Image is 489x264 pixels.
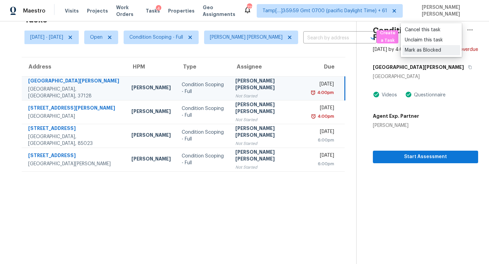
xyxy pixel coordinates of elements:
span: [DATE] - [DATE] [30,34,63,41]
th: Assignee [230,57,307,76]
span: Visits [65,7,79,14]
div: [PERSON_NAME] [PERSON_NAME] [235,77,301,93]
div: [PERSON_NAME] [131,108,171,116]
div: [STREET_ADDRESS] [28,125,121,133]
button: Start Assessment [373,151,478,163]
div: Mark as Blocked [405,47,458,54]
input: Search by address [303,33,358,43]
div: [DATE] [312,128,334,137]
img: Artifact Present Icon [373,91,380,98]
div: Videos [380,92,397,98]
button: Open [368,34,377,43]
div: [PERSON_NAME] [131,84,171,93]
div: [GEOGRAPHIC_DATA], [GEOGRAPHIC_DATA], 37128 [28,86,121,99]
div: Not Started [235,164,301,171]
div: Not Started [235,93,301,99]
span: Geo Assignments [203,4,235,18]
div: [DATE] [312,81,334,89]
div: 6:00pm [312,161,334,167]
div: [PERSON_NAME] [PERSON_NAME] [235,125,301,140]
div: Unclaim this task [405,37,458,43]
div: [GEOGRAPHIC_DATA] [28,113,121,120]
th: HPM [126,57,176,76]
div: Questionnaire [412,92,446,98]
span: Properties [168,7,195,14]
div: [GEOGRAPHIC_DATA][PERSON_NAME] [28,161,121,167]
div: 725 [247,4,252,11]
img: Overdue Alarm Icon [310,89,316,96]
span: [PERSON_NAME] [PERSON_NAME] [419,4,479,18]
div: [PERSON_NAME] [131,155,171,164]
span: Condition Scoping - Full [129,34,183,41]
div: Condition Scoping - Full [182,105,224,119]
div: Cancel this task [405,26,458,33]
div: [STREET_ADDRESS][PERSON_NAME] [28,105,121,113]
h2: Tasks [24,16,47,23]
img: Artifact Present Icon [405,91,412,98]
div: [PERSON_NAME] [PERSON_NAME] [235,101,301,116]
div: [DATE] by 4:00pm [373,46,414,53]
h5: [GEOGRAPHIC_DATA][PERSON_NAME] [373,64,464,71]
div: [GEOGRAPHIC_DATA], [GEOGRAPHIC_DATA], 85023 [28,133,121,147]
span: Work Orders [116,4,138,18]
div: [DATE] [312,105,334,113]
div: Condition Scoping - Full [182,129,224,143]
span: Projects [87,7,108,14]
div: [GEOGRAPHIC_DATA][PERSON_NAME] [28,77,121,86]
div: 4:00pm [316,89,334,96]
div: [STREET_ADDRESS] [28,152,121,161]
div: [PERSON_NAME] [373,122,419,129]
div: 4 [156,5,161,12]
div: [DATE] [312,152,334,161]
div: [PERSON_NAME] [131,132,171,140]
div: 6:00pm [312,137,334,144]
span: Open [90,34,103,41]
h2: Condition Scoping - Full [373,27,462,41]
div: [PERSON_NAME] [PERSON_NAME] [235,149,301,164]
span: Tasks [146,8,160,13]
div: 4:00pm [316,113,334,120]
span: Start Assessment [378,153,473,161]
th: Type [176,57,230,76]
span: Tamp[…]3:59:59 Gmt 0700 (pacific Daylight Time) + 61 [262,7,387,14]
th: Address [22,57,126,76]
div: Not Started [235,116,301,123]
span: [PERSON_NAME] [PERSON_NAME] [210,34,283,41]
span: Create a Task [380,29,395,45]
div: [GEOGRAPHIC_DATA] [373,73,478,80]
span: Maestro [23,7,46,14]
button: Create a Task [377,30,398,43]
div: Condition Scoping - Full [182,153,224,166]
button: Copy Address [464,61,473,73]
img: Overdue Alarm Icon [311,113,316,120]
h5: Agent Exp. Partner [373,113,419,119]
div: Condition Scoping - Full [182,81,224,95]
div: Not Started [235,140,301,147]
th: Due [307,57,345,76]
